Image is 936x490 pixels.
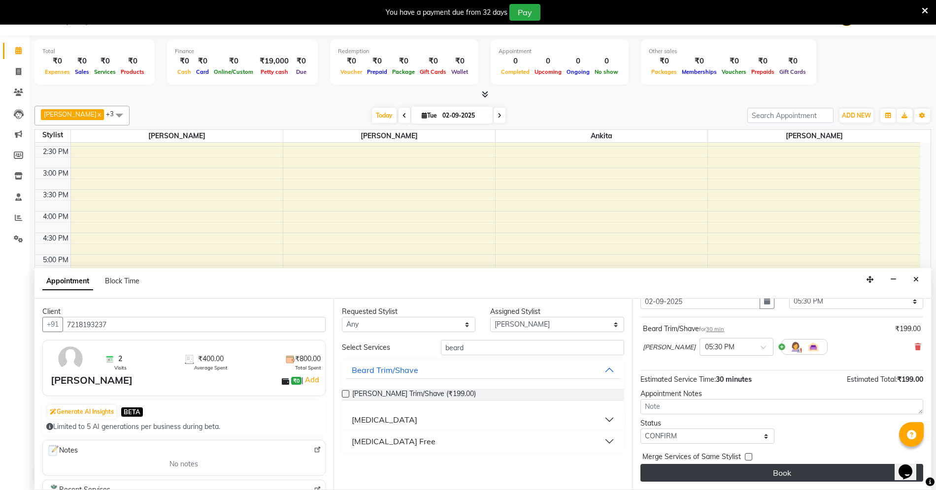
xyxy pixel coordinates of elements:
[72,56,92,67] div: ₹0
[175,68,194,75] span: Cash
[338,68,365,75] span: Voucher
[419,112,439,119] span: Tue
[847,375,897,384] span: Estimated Total:
[649,56,679,67] div: ₹0
[105,276,139,285] span: Block Time
[640,375,716,384] span: Estimated Service Time:
[640,418,774,429] div: Status
[256,56,293,67] div: ₹19,000
[386,7,507,18] div: You have a payment due from 32 days
[175,56,194,67] div: ₹0
[706,326,724,333] span: 30 min
[909,272,923,287] button: Close
[41,233,70,244] div: 4:30 PM
[352,435,435,447] div: [MEDICAL_DATA] Free
[390,56,417,67] div: ₹0
[839,109,873,122] button: ADD NEW
[118,68,147,75] span: Products
[342,306,476,317] div: Requested Stylist
[44,110,97,118] span: [PERSON_NAME]
[352,364,418,376] div: Beard Trim/Shave
[97,110,101,118] a: x
[777,56,808,67] div: ₹0
[169,459,198,469] span: No notes
[842,112,871,119] span: ADD NEW
[643,342,696,352] span: [PERSON_NAME]
[749,56,777,67] div: ₹0
[719,68,749,75] span: Vouchers
[499,47,621,56] div: Appointment
[372,108,397,123] span: Today
[749,68,777,75] span: Prepaids
[640,464,923,482] button: Book
[895,324,921,334] div: ₹199.00
[56,344,85,373] img: avatar
[63,317,326,332] input: Search by Name/Mobile/Email/Code
[352,389,476,401] span: [PERSON_NAME] Trim/Shave (₹199.00)
[649,47,808,56] div: Other sales
[807,341,819,353] img: Interior.png
[92,68,118,75] span: Services
[211,56,256,67] div: ₹0
[449,56,470,67] div: ₹0
[42,273,93,290] span: Appointment
[258,68,291,75] span: Petty cash
[46,422,322,432] div: Limited to 5 AI generations per business during beta.
[295,354,321,364] span: ₹800.00
[338,47,470,56] div: Redemption
[72,68,92,75] span: Sales
[708,130,920,142] span: [PERSON_NAME]
[295,364,321,371] span: Total Spent
[592,68,621,75] span: No show
[194,364,228,371] span: Average Spent
[71,130,283,142] span: [PERSON_NAME]
[41,190,70,200] div: 3:30 PM
[198,354,224,364] span: ₹400.00
[118,354,122,364] span: 2
[719,56,749,67] div: ₹0
[365,56,390,67] div: ₹0
[640,389,923,399] div: Appointment Notes
[365,68,390,75] span: Prepaid
[679,68,719,75] span: Memberships
[42,306,326,317] div: Client
[42,47,147,56] div: Total
[47,444,78,457] span: Notes
[352,414,417,426] div: [MEDICAL_DATA]
[716,375,752,384] span: 30 minutes
[47,405,116,419] button: Generate AI Insights
[338,56,365,67] div: ₹0
[114,364,127,371] span: Visits
[92,56,118,67] div: ₹0
[642,452,741,464] span: Merge Services of Same Stylist
[291,377,301,385] span: ₹0
[532,68,564,75] span: Upcoming
[699,326,724,333] small: for
[439,108,489,123] input: 2025-09-02
[346,432,621,450] button: [MEDICAL_DATA] Free
[564,56,592,67] div: 0
[42,56,72,67] div: ₹0
[35,130,70,140] div: Stylist
[293,56,310,67] div: ₹0
[897,375,923,384] span: ₹199.00
[346,361,621,379] button: Beard Trim/Shave
[564,68,592,75] span: Ongoing
[194,68,211,75] span: Card
[211,68,256,75] span: Online/Custom
[643,324,724,334] div: Beard Trim/Shave
[895,451,926,480] iframe: chat widget
[417,56,449,67] div: ₹0
[334,342,434,353] div: Select Services
[790,341,802,353] img: Hairdresser.png
[41,168,70,179] div: 3:00 PM
[294,68,309,75] span: Due
[532,56,564,67] div: 0
[121,407,143,417] span: BETA
[301,374,321,386] span: |
[42,68,72,75] span: Expenses
[496,130,707,142] span: Ankita
[41,147,70,157] div: 2:30 PM
[747,108,834,123] input: Search Appointment
[346,411,621,429] button: [MEDICAL_DATA]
